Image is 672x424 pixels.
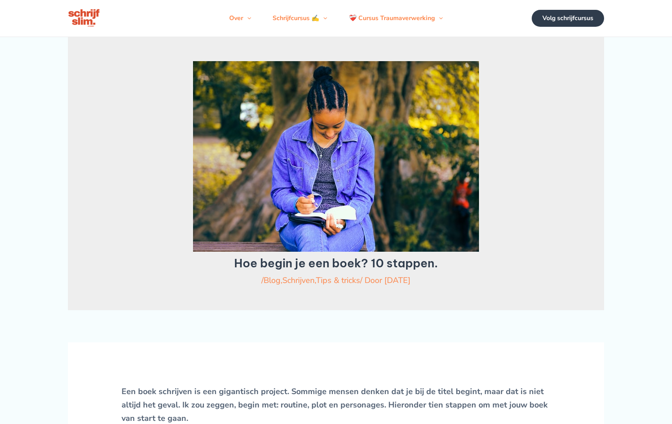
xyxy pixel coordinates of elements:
strong: Een boek schrijven is een gigantisch project. Sommige mensen denken dat je bij de titel begint, m... [122,386,548,423]
img: Hoe begin je met een boek schrijven [193,61,479,252]
a: Schrijfcursus ✍️Menu schakelen [262,5,338,32]
a: [DATE] [384,275,411,286]
img: schrijfcursus schrijfslim academy [68,8,101,29]
span: Menu schakelen [435,5,443,32]
span: Menu schakelen [243,5,251,32]
div: / / Door [101,274,571,286]
span: , , [264,275,360,286]
a: Tips & tricks [316,275,360,286]
a: Schrijven [282,275,315,286]
span: Menu schakelen [319,5,327,32]
a: ❤️‍🩹 Cursus TraumaverwerkingMenu schakelen [338,5,454,32]
h1: Hoe begin je een boek? 10 stappen. [101,256,571,270]
a: Blog [264,275,281,286]
a: Volg schrijfcursus [532,10,604,27]
nav: Navigatie op de site: Menu [218,5,454,32]
a: OverMenu schakelen [218,5,262,32]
